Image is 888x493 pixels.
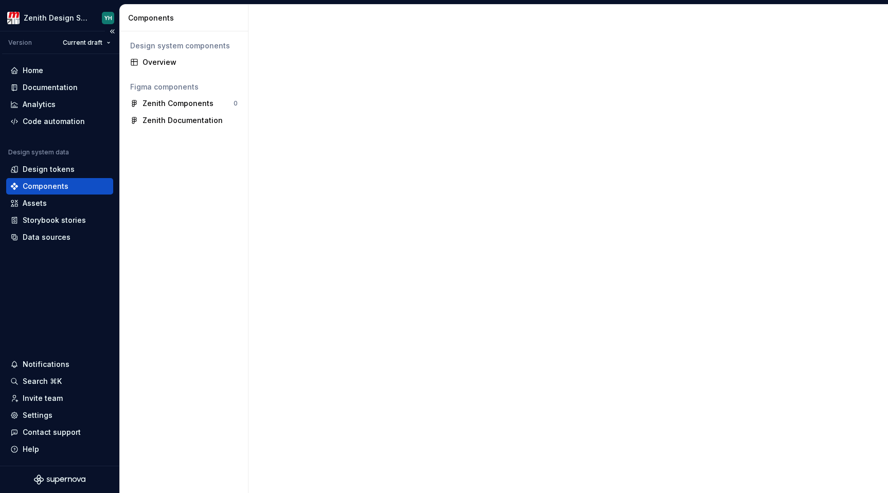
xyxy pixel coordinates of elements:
a: Assets [6,195,113,212]
div: Components [23,181,68,191]
div: Search ⌘K [23,376,62,386]
a: Home [6,62,113,79]
a: Settings [6,407,113,424]
a: Code automation [6,113,113,130]
div: Storybook stories [23,215,86,225]
div: YH [104,14,112,22]
div: 0 [234,99,238,108]
div: Zenith Components [143,98,214,109]
a: Zenith Documentation [126,112,242,129]
button: Notifications [6,356,113,373]
a: Design tokens [6,161,113,178]
button: Search ⌘K [6,373,113,390]
button: Contact support [6,424,113,441]
a: Storybook stories [6,212,113,228]
a: Documentation [6,79,113,96]
div: Assets [23,198,47,208]
a: Overview [126,54,242,71]
div: Invite team [23,393,63,403]
div: Documentation [23,82,78,93]
div: Version [8,39,32,47]
a: Invite team [6,390,113,407]
a: Zenith Components0 [126,95,242,112]
svg: Supernova Logo [34,474,85,485]
div: Help [23,444,39,454]
button: Current draft [58,36,115,50]
div: Zenith Design System [24,13,90,23]
a: Analytics [6,96,113,113]
div: Home [23,65,43,76]
div: Analytics [23,99,56,110]
div: Design tokens [23,164,75,174]
button: Collapse sidebar [105,24,119,39]
button: Help [6,441,113,457]
button: Zenith Design SystemYH [2,7,117,29]
div: Notifications [23,359,69,369]
a: Components [6,178,113,195]
img: e95d57dd-783c-4905-b3fc-0c5af85c8823.png [7,12,20,24]
div: Figma components [130,82,238,92]
div: Components [128,13,244,23]
div: Design system components [130,41,238,51]
div: Zenith Documentation [143,115,223,126]
span: Current draft [63,39,102,47]
div: Data sources [23,232,70,242]
div: Contact support [23,427,81,437]
a: Data sources [6,229,113,245]
div: Code automation [23,116,85,127]
div: Design system data [8,148,69,156]
div: Settings [23,410,52,420]
div: Overview [143,57,238,67]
